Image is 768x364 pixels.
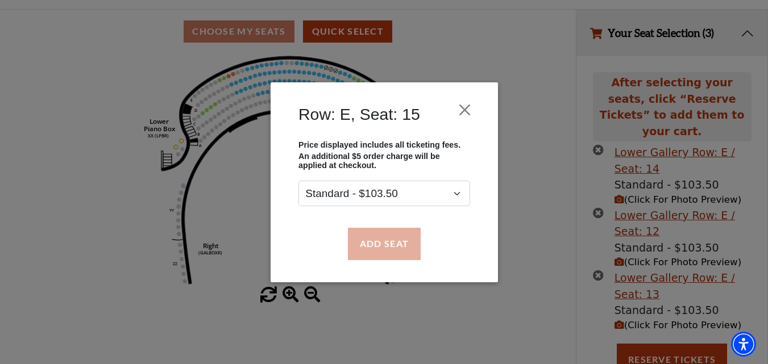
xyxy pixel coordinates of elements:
[298,140,470,149] p: Price displayed includes all ticketing fees.
[347,228,420,260] button: Add Seat
[731,332,756,357] div: Accessibility Menu
[298,152,470,170] p: An additional $5 order charge will be applied at checkout.
[454,99,475,120] button: Close
[298,104,420,124] h4: Row: E, Seat: 15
